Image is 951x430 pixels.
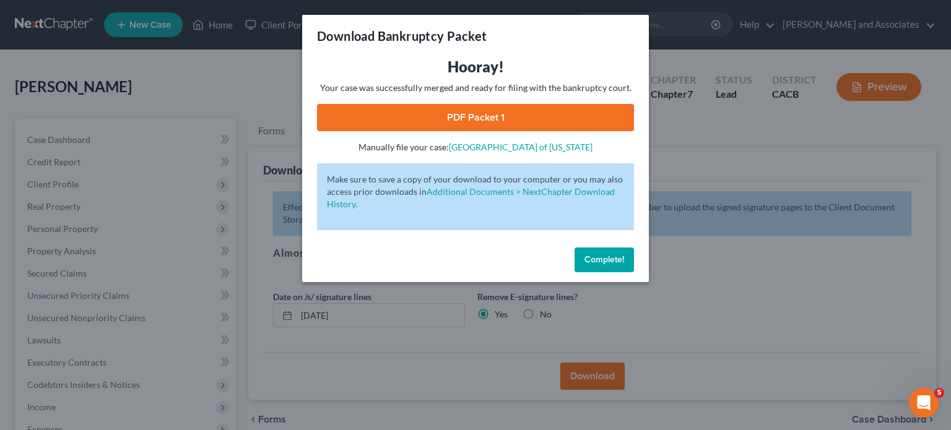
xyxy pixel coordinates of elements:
button: Complete! [575,247,634,272]
h3: Download Bankruptcy Packet [317,27,487,45]
a: [GEOGRAPHIC_DATA] of [US_STATE] [449,142,593,152]
p: Your case was successfully merged and ready for filing with the bankruptcy court. [317,82,634,94]
p: Manually file your case: [317,141,634,153]
h3: Hooray! [317,57,634,77]
span: Complete! [584,254,624,265]
a: PDF Packet 1 [317,104,634,131]
a: Additional Documents > NextChapter Download History. [327,186,615,209]
span: 5 [934,388,944,398]
p: Make sure to save a copy of your download to your computer or you may also access prior downloads in [327,173,624,210]
iframe: Intercom live chat [909,388,939,418]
